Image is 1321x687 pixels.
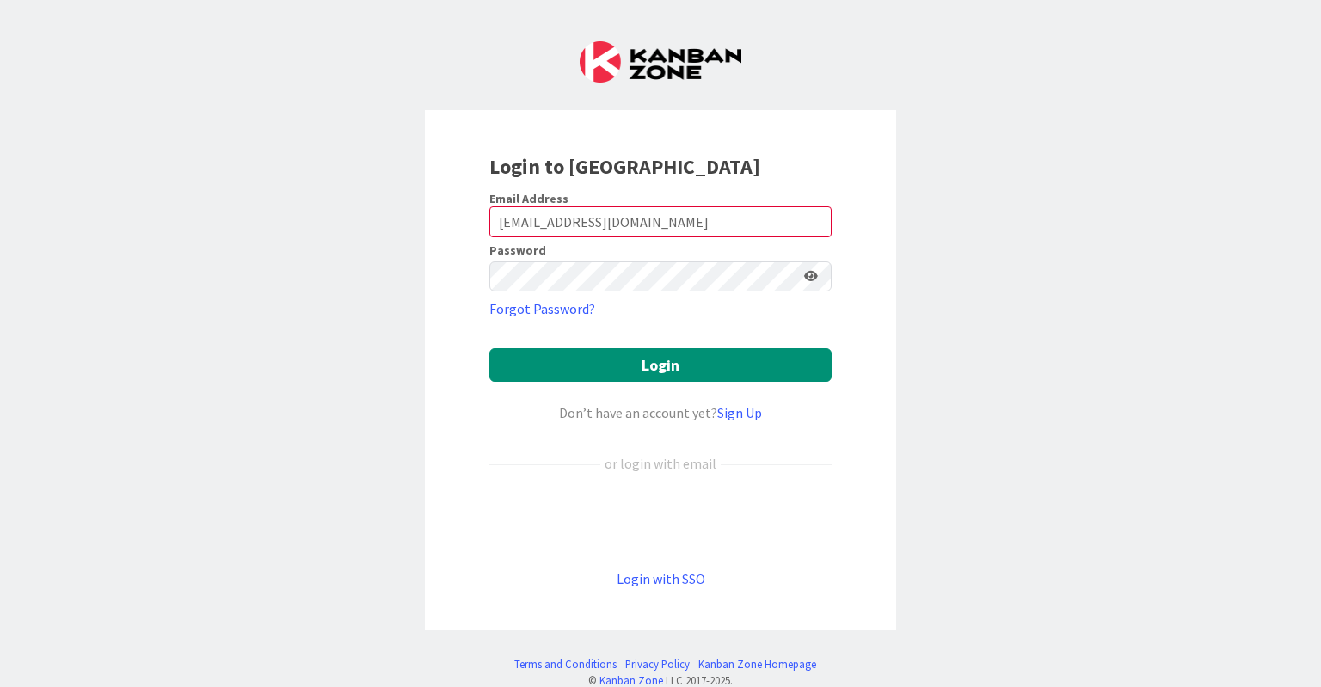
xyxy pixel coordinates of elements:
[489,402,832,423] div: Don’t have an account yet?
[489,153,760,180] b: Login to [GEOGRAPHIC_DATA]
[489,191,568,206] label: Email Address
[617,570,705,587] a: Login with SSO
[514,656,617,672] a: Terms and Conditions
[717,404,762,421] a: Sign Up
[481,502,840,540] iframe: Sign in with Google Button
[580,41,741,83] img: Kanban Zone
[489,244,546,256] label: Password
[489,348,832,382] button: Login
[599,673,663,687] a: Kanban Zone
[600,453,721,474] div: or login with email
[698,656,816,672] a: Kanban Zone Homepage
[625,656,690,672] a: Privacy Policy
[489,298,595,319] a: Forgot Password?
